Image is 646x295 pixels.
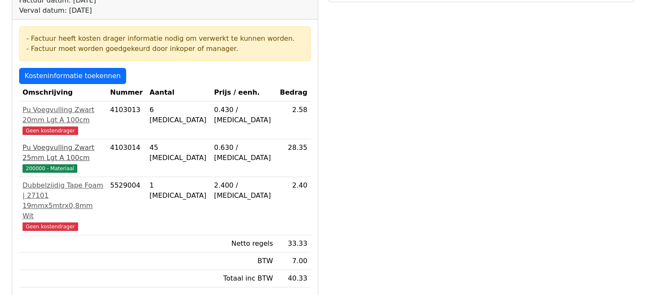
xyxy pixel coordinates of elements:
[19,6,271,16] div: Verval datum: [DATE]
[23,105,103,125] div: Pu Voegvulling Zwart 20mm Lgt A 100cm
[23,143,103,173] a: Pu Voegvulling Zwart 25mm Lgt A 100cm200000 - Materiaal
[26,34,304,44] div: - Factuur heeft kosten drager informatie nodig om verwerkt te kunnen worden.
[107,101,146,139] td: 4103013
[214,180,273,201] div: 2.400 / [MEDICAL_DATA]
[23,143,103,163] div: Pu Voegvulling Zwart 25mm Lgt A 100cm
[23,126,78,135] span: Geen kostendrager
[276,177,311,235] td: 2.40
[19,84,107,101] th: Omschrijving
[214,105,273,125] div: 0.430 / [MEDICAL_DATA]
[23,164,77,173] span: 200000 - Materiaal
[107,84,146,101] th: Nummer
[23,105,103,135] a: Pu Voegvulling Zwart 20mm Lgt A 100cmGeen kostendrager
[23,180,103,221] div: Dubbelzijdig Tape Foam | 27101 19mmx5mtrx0,8mm Wit
[107,139,146,177] td: 4103014
[23,222,78,231] span: Geen kostendrager
[276,84,311,101] th: Bedrag
[19,68,126,84] a: Kosteninformatie toekennen
[214,143,273,163] div: 0.630 / [MEDICAL_DATA]
[276,253,311,270] td: 7.00
[150,105,207,125] div: 6 [MEDICAL_DATA]
[276,235,311,253] td: 33.33
[211,235,276,253] td: Netto regels
[107,177,146,235] td: 5529004
[276,139,311,177] td: 28.35
[211,84,276,101] th: Prijs / eenh.
[276,270,311,287] td: 40.33
[276,101,311,139] td: 2.58
[150,143,207,163] div: 45 [MEDICAL_DATA]
[150,180,207,201] div: 1 [MEDICAL_DATA]
[26,44,304,54] div: - Factuur moet worden goedgekeurd door inkoper of manager.
[211,253,276,270] td: BTW
[146,84,211,101] th: Aantal
[211,270,276,287] td: Totaal inc BTW
[23,180,103,231] a: Dubbelzijdig Tape Foam | 27101 19mmx5mtrx0,8mm WitGeen kostendrager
